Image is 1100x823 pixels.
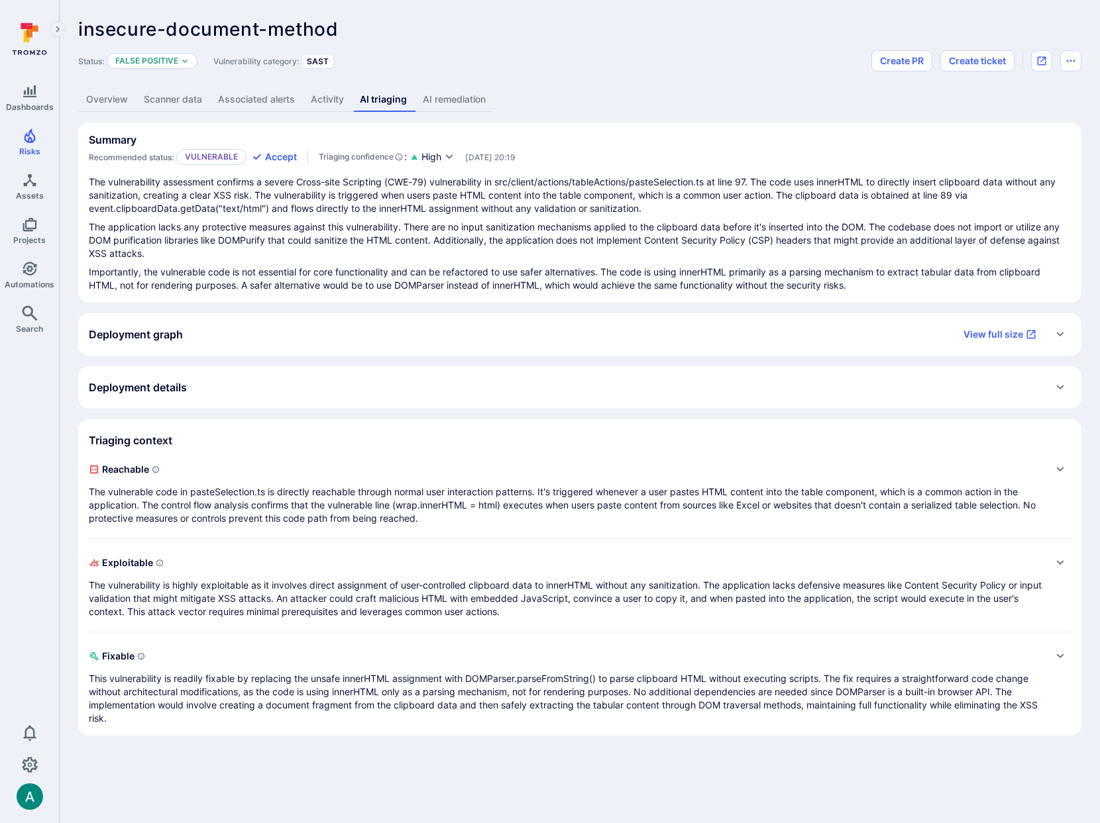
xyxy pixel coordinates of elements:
button: Expand dropdown [181,57,189,65]
span: Risks [19,146,40,156]
button: Create PR [871,50,932,72]
button: Expand navigation menu [50,21,66,37]
div: Expand [78,313,1081,356]
svg: Indicates if a vulnerability can be exploited by an attacker to gain unauthorized access, execute... [156,559,164,567]
span: Automations [5,279,54,289]
span: Triaging confidence [319,150,394,164]
div: Expand [89,646,1071,725]
p: The vulnerability is highly exploitable as it involves direct assignment of user-controlled clipb... [89,579,1044,618]
p: This vulnerability is readily fixable by replacing the unsafe innerHTML assignment with DOMParser... [89,672,1044,725]
svg: AI Triaging Agent self-evaluates the confidence behind recommended status based on the depth and ... [395,150,403,164]
span: Search [16,324,43,334]
span: Projects [13,235,46,245]
img: ACg8ocLSa5mPYBaXNx3eFu_EmspyJX0laNWN7cXOFirfQ7srZveEpg=s96-c [17,783,43,810]
button: High [421,150,455,164]
a: AI remediation [415,87,494,112]
span: Vulnerability category: [213,56,299,66]
p: Vulnerable [176,149,247,165]
div: Expand [89,552,1071,618]
p: The vulnerable code in pasteSelection.ts is directly reachable through normal user interaction pa... [89,485,1044,525]
a: Overview [78,87,136,112]
button: Accept [252,150,297,164]
div: Open original issue [1031,50,1052,72]
h2: Deployment graph [89,328,183,341]
span: insecure-document-method [78,18,338,40]
div: Expand [89,459,1071,525]
a: AI triaging [352,87,415,112]
span: Reachable [89,459,1044,480]
button: False positive [115,56,178,66]
span: Exploitable [89,552,1044,573]
h2: Deployment details [89,381,187,394]
div: : [319,150,407,164]
svg: Indicates if a vulnerability code, component, function or a library can actually be reached or in... [152,465,160,473]
span: Only visible to Tromzo users [465,152,516,162]
a: View full size [956,324,1044,345]
div: Expand [78,366,1081,409]
span: Assets [16,191,44,201]
span: Status: [78,56,104,66]
i: Expand navigation menu [53,24,62,35]
svg: Indicates if a vulnerability can be remediated or patched easily [137,652,145,660]
div: Arjan Dehar [17,783,43,810]
button: Create ticket [940,50,1015,72]
h2: Summary [89,133,137,146]
a: Activity [303,87,352,112]
h2: Triaging context [89,434,172,447]
button: Options menu [1060,50,1081,72]
div: SAST [302,54,334,69]
div: Vulnerability tabs [78,87,1081,112]
p: The application lacks any protective measures against this vulnerability. There are no input sani... [89,220,1071,260]
span: Recommended status: [89,152,174,162]
span: Fixable [89,646,1044,667]
span: High [421,150,441,164]
a: Associated alerts [210,87,303,112]
span: Dashboards [6,102,54,112]
a: Scanner data [136,87,210,112]
p: Importantly, the vulnerable code is not essential for core functionality and can be refactored to... [89,266,1071,292]
p: The vulnerability assessment confirms a severe Cross-site Scripting (CWE-79) vulnerability in src... [89,175,1071,215]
